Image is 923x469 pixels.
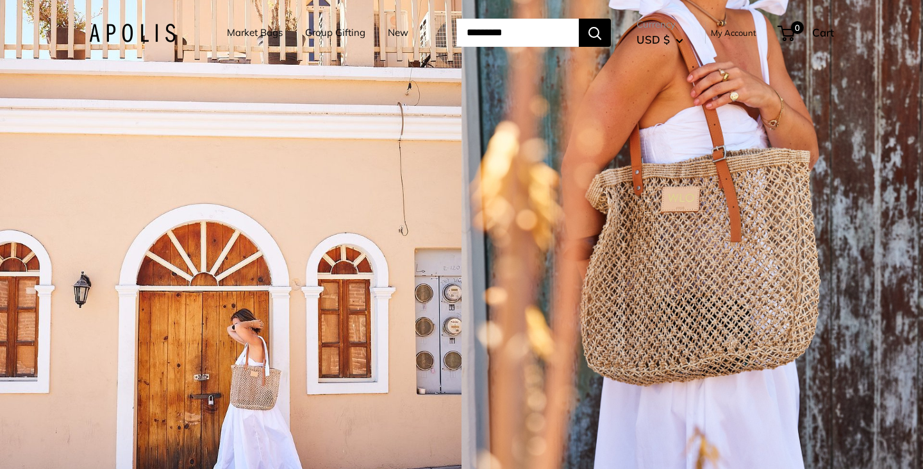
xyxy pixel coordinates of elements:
span: USD $ [636,33,670,46]
a: My Account [711,25,756,40]
button: USD $ [636,30,683,50]
button: Search [579,19,611,47]
img: Apolis [89,24,176,42]
a: Market Bags [227,24,283,42]
input: Search... [456,19,579,47]
a: New [388,24,408,42]
span: Currency [636,15,683,33]
span: 0 [791,21,804,34]
a: Group Gifting [305,24,365,42]
span: Cart [812,26,834,39]
a: 0 Cart [779,22,834,43]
